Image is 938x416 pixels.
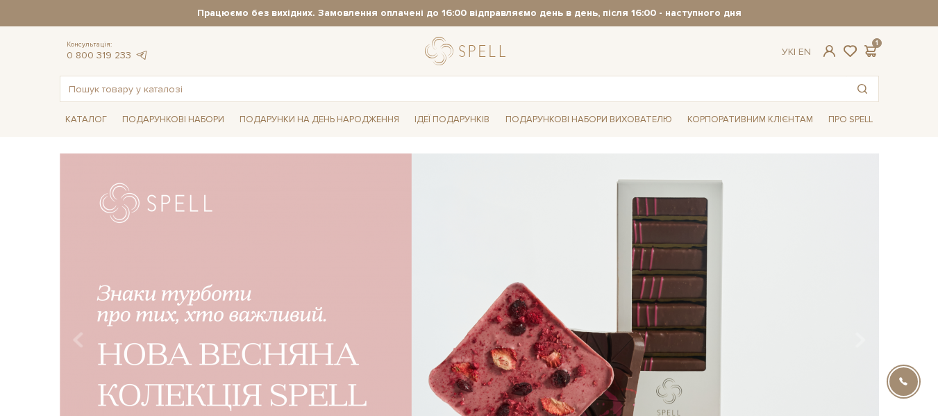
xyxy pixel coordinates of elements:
a: Корпоративним клієнтам [682,108,819,131]
a: Подарунки на День народження [234,109,405,131]
a: Ідеї подарунків [409,109,495,131]
a: Каталог [60,109,112,131]
a: Подарункові набори [117,109,230,131]
a: Про Spell [823,109,878,131]
a: Подарункові набори вихователю [500,108,678,131]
